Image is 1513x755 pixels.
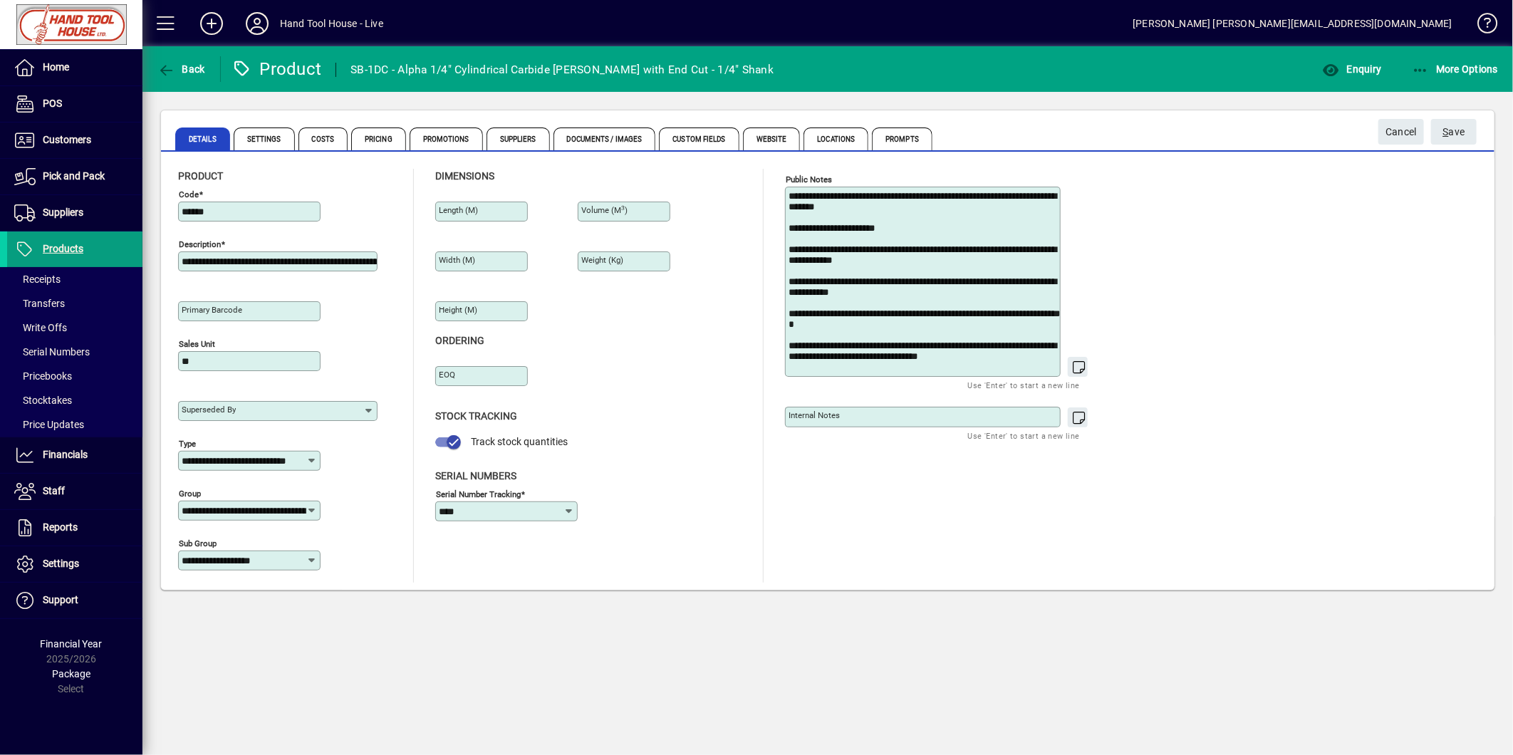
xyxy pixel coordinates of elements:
[43,134,91,145] span: Customers
[14,370,72,382] span: Pricebooks
[182,305,242,315] mat-label: Primary barcode
[968,377,1080,393] mat-hint: Use 'Enter' to start a new line
[43,449,88,460] span: Financials
[659,127,739,150] span: Custom Fields
[7,412,142,437] a: Price Updates
[581,205,628,215] mat-label: Volume (m )
[1412,63,1499,75] span: More Options
[1431,119,1477,145] button: Save
[43,243,83,254] span: Products
[43,485,65,496] span: Staff
[182,405,236,415] mat-label: Superseded by
[743,127,801,150] span: Website
[968,427,1080,444] mat-hint: Use 'Enter' to start a new line
[804,127,868,150] span: Locations
[7,291,142,316] a: Transfers
[7,195,142,231] a: Suppliers
[410,127,483,150] span: Promotions
[280,12,383,35] div: Hand Tool House - Live
[179,189,199,199] mat-label: Code
[581,255,623,265] mat-label: Weight (Kg)
[179,439,196,449] mat-label: Type
[7,159,142,194] a: Pick and Pack
[14,419,84,430] span: Price Updates
[1385,120,1417,144] span: Cancel
[621,204,625,212] sup: 3
[234,127,295,150] span: Settings
[439,255,475,265] mat-label: Width (m)
[43,98,62,109] span: POS
[7,50,142,85] a: Home
[1133,12,1452,35] div: [PERSON_NAME] [PERSON_NAME][EMAIL_ADDRESS][DOMAIN_NAME]
[7,364,142,388] a: Pricebooks
[14,322,67,333] span: Write Offs
[234,11,280,36] button: Profile
[435,170,494,182] span: Dimensions
[350,58,774,81] div: SB-1DC - Alpha 1/4" Cylindrical Carbide [PERSON_NAME] with End Cut - 1/4" Shank
[179,239,221,249] mat-label: Description
[351,127,406,150] span: Pricing
[1378,119,1424,145] button: Cancel
[14,298,65,309] span: Transfers
[142,56,221,82] app-page-header-button: Back
[435,410,517,422] span: Stock Tracking
[872,127,932,150] span: Prompts
[1319,56,1385,82] button: Enquiry
[43,61,69,73] span: Home
[439,205,478,215] mat-label: Length (m)
[1322,63,1381,75] span: Enquiry
[7,474,142,509] a: Staff
[1467,3,1495,49] a: Knowledge Base
[1443,120,1465,144] span: ave
[487,127,550,150] span: Suppliers
[439,370,455,380] mat-label: EOQ
[14,274,61,285] span: Receipts
[189,11,234,36] button: Add
[43,594,78,605] span: Support
[7,546,142,582] a: Settings
[175,127,230,150] span: Details
[232,58,322,80] div: Product
[7,123,142,158] a: Customers
[7,340,142,364] a: Serial Numbers
[14,346,90,358] span: Serial Numbers
[179,489,201,499] mat-label: Group
[178,170,223,182] span: Product
[436,489,521,499] mat-label: Serial Number tracking
[7,86,142,122] a: POS
[7,437,142,473] a: Financials
[43,207,83,218] span: Suppliers
[52,668,90,679] span: Package
[7,267,142,291] a: Receipts
[179,538,217,548] mat-label: Sub group
[7,316,142,340] a: Write Offs
[471,436,568,447] span: Track stock quantities
[439,305,477,315] mat-label: Height (m)
[298,127,348,150] span: Costs
[7,388,142,412] a: Stocktakes
[7,510,142,546] a: Reports
[179,339,215,349] mat-label: Sales unit
[43,558,79,569] span: Settings
[41,638,103,650] span: Financial Year
[435,335,484,346] span: Ordering
[435,470,516,481] span: Serial Numbers
[553,127,656,150] span: Documents / Images
[43,170,105,182] span: Pick and Pack
[1408,56,1502,82] button: More Options
[43,521,78,533] span: Reports
[7,583,142,618] a: Support
[154,56,209,82] button: Back
[14,395,72,406] span: Stocktakes
[786,175,832,184] mat-label: Public Notes
[157,63,205,75] span: Back
[789,410,840,420] mat-label: Internal Notes
[1443,126,1449,137] span: S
